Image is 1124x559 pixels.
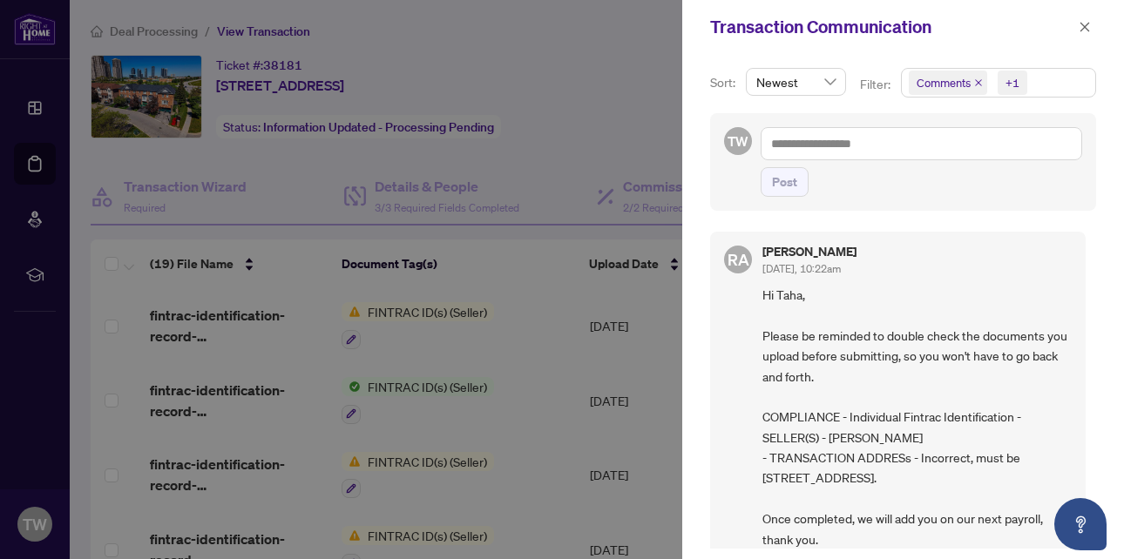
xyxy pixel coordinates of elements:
[917,74,971,91] span: Comments
[860,75,893,94] p: Filter:
[710,14,1073,40] div: Transaction Communication
[974,78,983,87] span: close
[710,73,739,92] p: Sort:
[1054,498,1107,550] button: Open asap
[762,246,857,258] h5: [PERSON_NAME]
[728,247,749,272] span: RA
[762,285,1072,549] span: Hi Taha, Please be reminded to double check the documents you upload before submitting, so you wo...
[762,262,841,275] span: [DATE], 10:22am
[756,69,836,95] span: Newest
[909,71,987,95] span: Comments
[1079,21,1091,33] span: close
[728,131,748,152] span: TW
[761,167,809,197] button: Post
[1006,74,1019,91] div: +1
